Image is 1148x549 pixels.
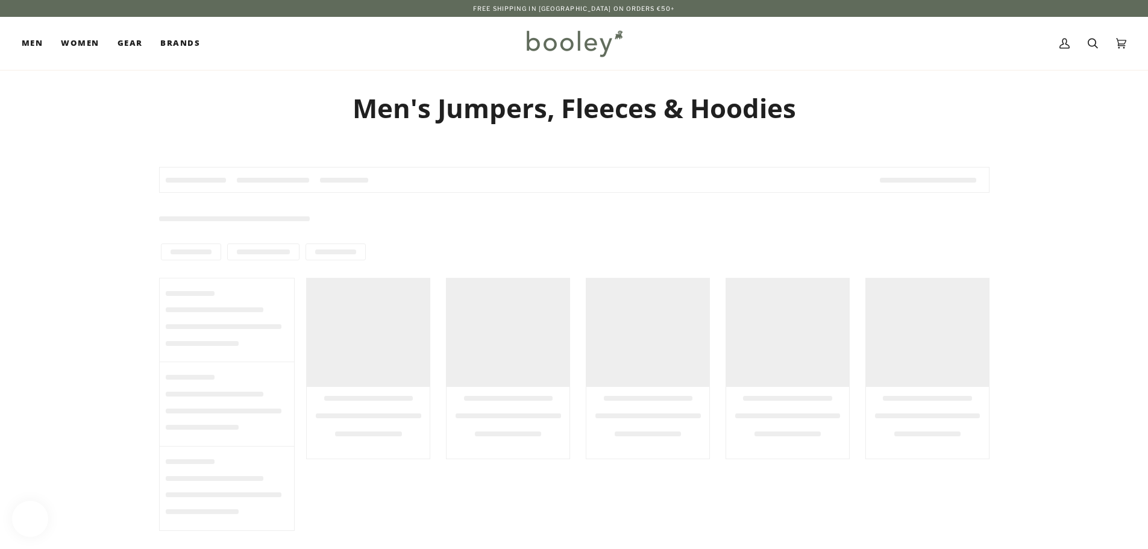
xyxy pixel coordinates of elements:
[159,92,990,125] h1: Men's Jumpers, Fleeces & Hoodies
[521,26,627,61] img: Booley
[12,501,48,537] iframe: Button to open loyalty program pop-up
[22,17,52,70] a: Men
[118,37,143,49] span: Gear
[61,37,99,49] span: Women
[151,17,209,70] a: Brands
[473,4,675,13] p: Free Shipping in [GEOGRAPHIC_DATA] on Orders €50+
[22,37,43,49] span: Men
[160,37,200,49] span: Brands
[108,17,152,70] a: Gear
[52,17,108,70] a: Women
